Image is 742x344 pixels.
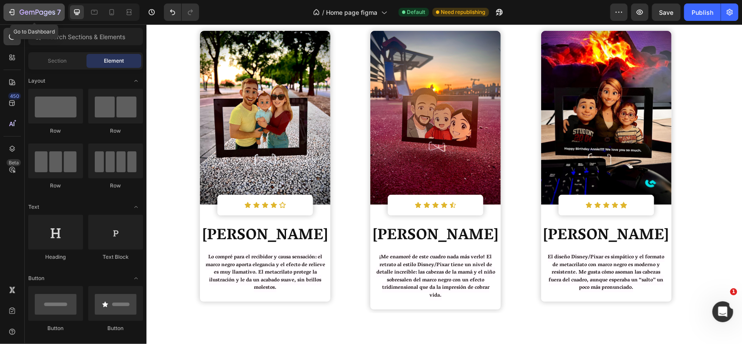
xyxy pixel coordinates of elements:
[28,253,83,261] div: Heading
[8,93,21,100] div: 450
[395,7,525,180] img: gempages_483376536569775130-ea8431aa-f199-4b23-82be-281a2129cda2.jpg
[88,127,143,135] div: Row
[407,8,426,16] span: Default
[88,324,143,332] div: Button
[164,3,199,21] div: Undo/Redo
[129,74,143,88] span: Toggle open
[48,57,67,65] span: Section
[395,201,525,223] h2: [PERSON_NAME]
[7,159,21,166] div: Beta
[104,57,124,65] span: Element
[146,24,742,344] iframe: Design area
[57,7,61,17] p: 7
[326,8,378,17] span: Home page figma
[659,9,674,16] span: Save
[28,77,45,85] span: Layout
[402,228,518,268] span: El diseño Disney/Pixar es simpático y el formato de metacrilato con marco negro es moderno y resi...
[230,228,349,276] span: ¡Me enamoré de este cuadro nada más verlo! El retrato al estilo Disney/Pixar tiene un nivel de de...
[730,288,737,295] span: 1
[28,203,39,211] span: Text
[652,3,681,21] button: Save
[323,8,325,17] span: /
[88,182,143,190] div: Row
[712,301,733,322] iframe: Intercom live chat
[129,271,143,285] span: Toggle open
[3,3,65,21] button: 7
[28,127,83,135] div: Row
[129,200,143,214] span: Toggle open
[88,253,143,261] div: Text Block
[28,28,143,45] input: Search Sections & Elements
[28,182,83,190] div: Row
[28,274,44,282] span: Button
[684,3,721,21] button: Publish
[441,8,486,16] span: Need republishing
[224,201,354,223] h2: [PERSON_NAME]
[692,8,713,17] div: Publish
[28,324,83,332] div: Button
